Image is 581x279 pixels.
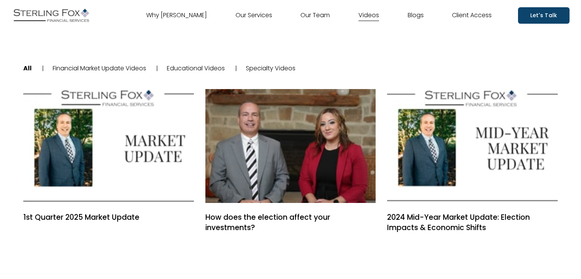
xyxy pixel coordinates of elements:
span: | [235,64,237,73]
a: Our Services [236,9,272,21]
a: Specialty Videos [246,64,295,73]
span: | [42,64,44,73]
a: Videos [358,9,379,21]
a: All [23,64,32,73]
a: 1st Quarter 2025 Market Update [23,212,194,223]
a: Educational Videos [167,64,225,73]
a: 1st Quarter 2025 Market Update [23,89,194,203]
nav: categories [23,42,558,95]
span: | [156,64,158,73]
a: Client Access [452,9,492,21]
img: Sterling Fox Financial Services [11,6,91,25]
a: 2024 Mid-Year Market Update: Election Impacts & Economic Shifts [387,89,558,203]
a: Our Team [300,9,330,21]
a: Let's Talk [518,7,570,24]
a: How does the election affect your investments? [205,212,376,233]
a: Why [PERSON_NAME] [146,9,207,21]
a: Financial Market Update Videos [53,64,146,73]
a: 2024 Mid-Year Market Update: Election Impacts & Economic Shifts [387,212,558,233]
a: Blogs [408,9,424,21]
a: How does the election affect your investments? [205,89,376,203]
